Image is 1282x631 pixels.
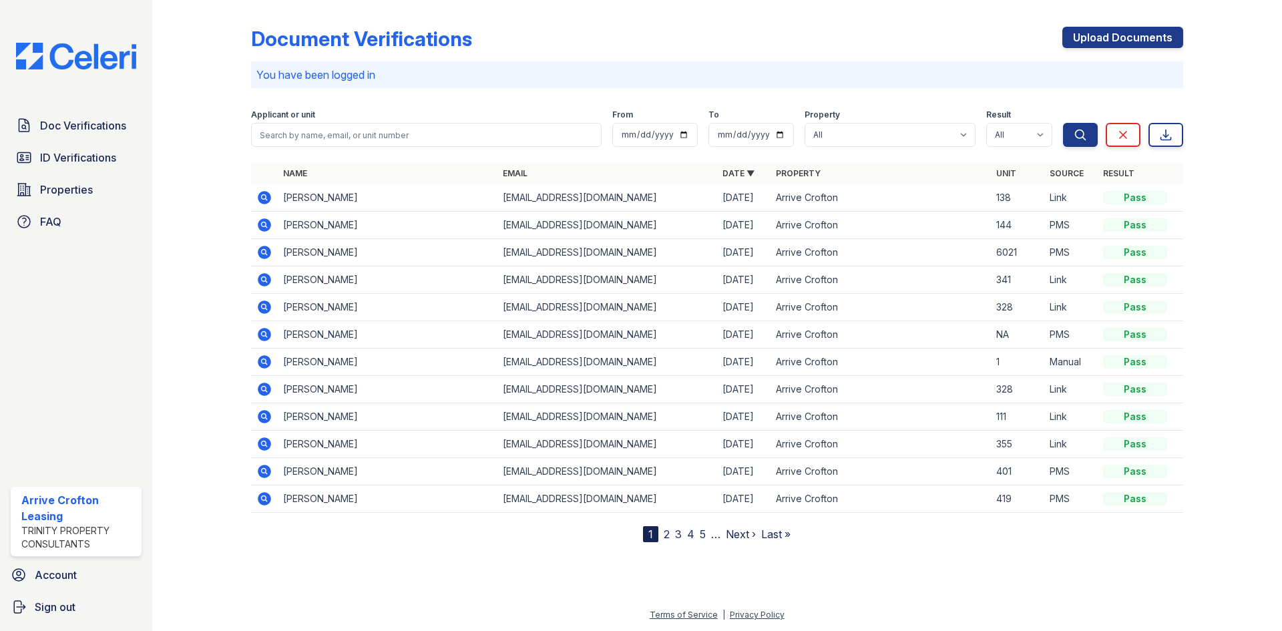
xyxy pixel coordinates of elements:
span: Doc Verifications [40,118,126,134]
td: PMS [1044,212,1098,239]
a: ID Verifications [11,144,142,171]
td: PMS [1044,239,1098,266]
td: [DATE] [717,458,771,485]
a: FAQ [11,208,142,235]
img: CE_Logo_Blue-a8612792a0a2168367f1c8372b55b34899dd931a85d93a1a3d3e32e68fde9ad4.png [5,43,147,69]
td: 401 [991,458,1044,485]
td: [EMAIL_ADDRESS][DOMAIN_NAME] [497,403,717,431]
td: Manual [1044,349,1098,376]
label: Property [805,110,840,120]
td: [PERSON_NAME] [278,184,497,212]
td: [DATE] [717,403,771,431]
td: 111 [991,403,1044,431]
td: Arrive Crofton [771,376,990,403]
td: [PERSON_NAME] [278,321,497,349]
div: Pass [1103,246,1167,259]
a: Property [776,168,821,178]
div: Pass [1103,410,1167,423]
a: Privacy Policy [730,610,785,620]
div: Pass [1103,191,1167,204]
td: Link [1044,376,1098,403]
label: Result [986,110,1011,120]
div: Pass [1103,383,1167,396]
td: [EMAIL_ADDRESS][DOMAIN_NAME] [497,485,717,513]
td: [EMAIL_ADDRESS][DOMAIN_NAME] [497,212,717,239]
td: PMS [1044,485,1098,513]
td: Link [1044,266,1098,294]
td: Arrive Crofton [771,239,990,266]
div: Document Verifications [251,27,472,51]
td: [PERSON_NAME] [278,376,497,403]
td: 6021 [991,239,1044,266]
a: Terms of Service [650,610,718,620]
td: Arrive Crofton [771,184,990,212]
a: Account [5,562,147,588]
td: [PERSON_NAME] [278,294,497,321]
td: [PERSON_NAME] [278,458,497,485]
td: [DATE] [717,376,771,403]
input: Search by name, email, or unit number [251,123,602,147]
div: 1 [643,526,658,542]
a: 3 [675,528,682,541]
span: Account [35,567,77,583]
td: [PERSON_NAME] [278,239,497,266]
td: Arrive Crofton [771,403,990,431]
span: ID Verifications [40,150,116,166]
td: [PERSON_NAME] [278,266,497,294]
td: [DATE] [717,485,771,513]
a: Unit [996,168,1016,178]
div: Pass [1103,465,1167,478]
td: Arrive Crofton [771,266,990,294]
td: [PERSON_NAME] [278,212,497,239]
td: [DATE] [717,212,771,239]
td: [PERSON_NAME] [278,403,497,431]
label: To [708,110,719,120]
a: Sign out [5,594,147,620]
td: PMS [1044,321,1098,349]
div: Pass [1103,437,1167,451]
span: … [711,526,720,542]
a: Next › [726,528,756,541]
td: 328 [991,376,1044,403]
td: [EMAIL_ADDRESS][DOMAIN_NAME] [497,321,717,349]
td: Arrive Crofton [771,485,990,513]
td: 355 [991,431,1044,458]
div: | [722,610,725,620]
td: Arrive Crofton [771,458,990,485]
p: You have been logged in [256,67,1178,83]
td: PMS [1044,458,1098,485]
div: Pass [1103,300,1167,314]
td: [DATE] [717,184,771,212]
td: Arrive Crofton [771,431,990,458]
a: Properties [11,176,142,203]
td: Link [1044,431,1098,458]
div: Trinity Property Consultants [21,524,136,551]
a: Doc Verifications [11,112,142,139]
td: 144 [991,212,1044,239]
td: [DATE] [717,294,771,321]
td: [PERSON_NAME] [278,485,497,513]
td: [EMAIL_ADDRESS][DOMAIN_NAME] [497,184,717,212]
td: NA [991,321,1044,349]
td: [EMAIL_ADDRESS][DOMAIN_NAME] [497,294,717,321]
div: Arrive Crofton Leasing [21,492,136,524]
span: Properties [40,182,93,198]
div: Pass [1103,355,1167,369]
td: 419 [991,485,1044,513]
a: Upload Documents [1062,27,1183,48]
a: Name [283,168,307,178]
a: Last » [761,528,791,541]
td: [EMAIL_ADDRESS][DOMAIN_NAME] [497,239,717,266]
a: 5 [700,528,706,541]
td: 138 [991,184,1044,212]
td: [DATE] [717,321,771,349]
a: Result [1103,168,1134,178]
td: Arrive Crofton [771,294,990,321]
td: [EMAIL_ADDRESS][DOMAIN_NAME] [497,349,717,376]
td: 341 [991,266,1044,294]
div: Pass [1103,218,1167,232]
td: [DATE] [717,349,771,376]
td: [DATE] [717,266,771,294]
a: Source [1050,168,1084,178]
